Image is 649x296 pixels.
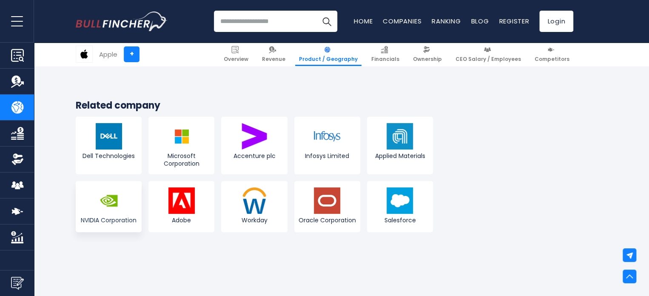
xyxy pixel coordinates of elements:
a: Companies [383,17,421,26]
a: Login [539,11,573,32]
span: Adobe [151,216,212,224]
span: Product / Geography [299,56,358,63]
img: ORCL logo [314,187,340,214]
img: NVDA logo [96,187,122,214]
img: Ownership [11,153,24,166]
a: Register [499,17,529,26]
a: Dell Technologies [76,117,142,174]
span: Financials [371,56,399,63]
span: Infosys Limited [296,152,358,160]
img: DELL logo [96,123,122,149]
a: Infosys Limited [294,117,360,174]
span: Competitors [535,56,569,63]
span: CEO Salary / Employees [455,56,521,63]
a: + [124,46,139,62]
a: Ownership [409,43,446,66]
span: Accenture plc [223,152,285,160]
a: Home [354,17,373,26]
button: Search [316,11,337,32]
a: Blog [471,17,489,26]
span: Applied Materials [369,152,431,160]
a: Overview [220,43,252,66]
a: Financials [367,43,403,66]
img: WDAY logo [241,187,268,214]
a: NVIDIA Corporation [76,181,142,232]
h3: Related company [76,100,433,112]
img: AMAT logo [387,123,413,149]
span: Revenue [262,56,285,63]
a: Adobe [148,181,214,232]
span: NVIDIA Corporation [78,216,139,224]
a: Revenue [258,43,289,66]
span: Ownership [413,56,442,63]
a: Applied Materials [367,117,433,174]
div: Apple [99,49,117,59]
img: INFY logo [314,123,340,149]
span: Salesforce [369,216,431,224]
span: Overview [224,56,248,63]
a: Accenture plc [221,117,287,174]
a: Workday [221,181,287,232]
img: AAPL logo [76,46,92,62]
img: ACN logo [241,123,268,149]
a: Product / Geography [295,43,362,66]
span: Microsoft Corporation [151,152,212,167]
a: Microsoft Corporation [148,117,214,174]
a: Ranking [432,17,461,26]
span: Dell Technologies [78,152,139,160]
span: Workday [223,216,285,224]
a: Go to homepage [76,11,167,31]
span: Oracle Corporation [296,216,358,224]
a: CEO Salary / Employees [452,43,525,66]
img: ADBE logo [168,187,195,214]
a: Salesforce [367,181,433,232]
img: Bullfincher logo [76,11,168,31]
img: CRM logo [387,187,413,214]
a: Oracle Corporation [294,181,360,232]
img: MSFT logo [168,123,195,149]
a: Competitors [531,43,573,66]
